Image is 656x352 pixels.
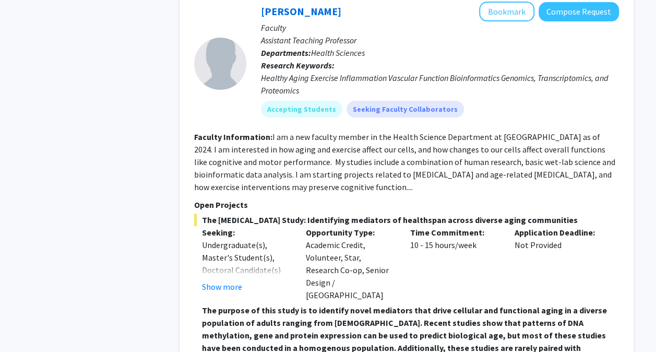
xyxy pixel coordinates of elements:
div: 10 - 15 hours/week [402,226,507,301]
div: Healthy Aging Exercise Inflammation Vascular Function Bioinformatics Genomics, Transcriptomics, a... [261,72,619,97]
p: Application Deadline: [515,226,603,239]
span: Health Sciences [311,48,365,58]
p: Open Projects [194,198,619,211]
div: Undergraduate(s), Master's Student(s), Doctoral Candidate(s) (PhD, MD, DMD, PharmD, etc.) [202,239,291,301]
p: Assistant Teaching Professor [261,34,619,46]
b: Faculty Information: [194,132,272,142]
b: Research Keywords: [261,60,335,71]
mat-chip: Accepting Students [261,101,342,118]
button: Add Meghan Smith to Bookmarks [479,2,534,21]
div: Academic Credit, Volunteer, Star, Research Co-op, Senior Design / [GEOGRAPHIC_DATA] [298,226,402,301]
button: Show more [202,280,242,293]
p: Faculty [261,21,619,34]
span: The [MEDICAL_DATA] Study: Identifying mediators of healthspan across diverse aging communities [194,214,619,226]
div: Not Provided [507,226,611,301]
iframe: Chat [8,305,44,344]
mat-chip: Seeking Faculty Collaborators [347,101,464,118]
b: Departments: [261,48,311,58]
a: [PERSON_NAME] [261,5,341,18]
fg-read-more: I am a new faculty member in the Health Science Department at [GEOGRAPHIC_DATA] as of 2024. I am ... [194,132,615,192]
p: Time Commitment: [410,226,499,239]
p: Seeking: [202,226,291,239]
p: Opportunity Type: [306,226,395,239]
button: Compose Request to Meghan Smith [539,2,619,21]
